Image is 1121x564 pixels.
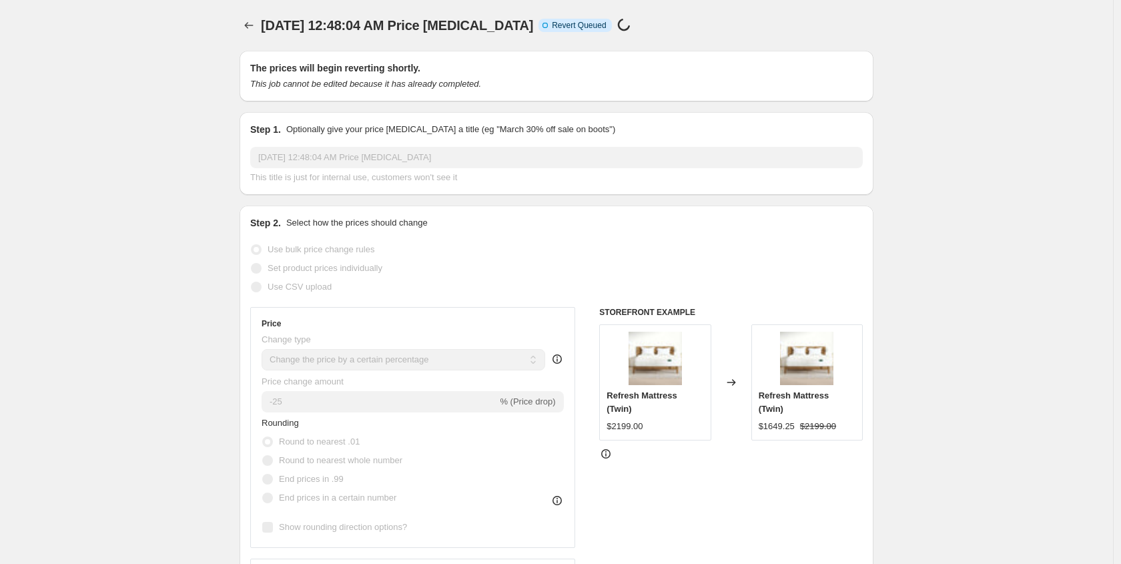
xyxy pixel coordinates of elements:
[268,244,374,254] span: Use bulk price change rules
[552,20,606,31] span: Revert Queued
[500,396,555,406] span: % (Price drop)
[286,216,428,230] p: Select how the prices should change
[250,61,863,75] h2: The prices will begin reverting shortly.
[607,420,643,433] div: $2199.00
[250,172,457,182] span: This title is just for internal use, customers won't see it
[550,352,564,366] div: help
[759,420,795,433] div: $1649.25
[250,123,281,136] h2: Step 1.
[629,332,682,385] img: Refresh-Front-With-Label_80x.jpg
[240,16,258,35] button: Price change jobs
[262,318,281,329] h3: Price
[279,437,360,447] span: Round to nearest .01
[279,493,396,503] span: End prices in a certain number
[599,307,863,318] h6: STOREFRONT EXAMPLE
[250,147,863,168] input: 30% off holiday sale
[780,332,833,385] img: Refresh-Front-With-Label_80x.jpg
[250,79,481,89] i: This job cannot be edited because it has already completed.
[759,390,829,414] span: Refresh Mattress (Twin)
[607,390,677,414] span: Refresh Mattress (Twin)
[262,391,497,412] input: -15
[279,474,344,484] span: End prices in .99
[268,282,332,292] span: Use CSV upload
[268,263,382,273] span: Set product prices individually
[279,522,407,532] span: Show rounding direction options?
[286,123,615,136] p: Optionally give your price [MEDICAL_DATA] a title (eg "March 30% off sale on boots")
[279,455,402,465] span: Round to nearest whole number
[250,216,281,230] h2: Step 2.
[800,420,836,433] strike: $2199.00
[262,418,299,428] span: Rounding
[262,334,311,344] span: Change type
[261,18,533,33] span: [DATE] 12:48:04 AM Price [MEDICAL_DATA]
[262,376,344,386] span: Price change amount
